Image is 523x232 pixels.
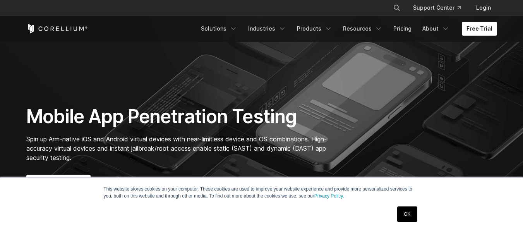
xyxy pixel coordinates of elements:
[292,22,337,36] a: Products
[314,193,344,199] a: Privacy Policy.
[338,22,387,36] a: Resources
[104,186,420,199] p: This website stores cookies on your computer. These cookies are used to improve your website expe...
[26,135,327,162] span: Spin up Arm-native iOS and Android virtual devices with near-limitless device and OS combinations...
[470,1,497,15] a: Login
[397,206,417,222] a: OK
[407,1,467,15] a: Support Center
[26,24,88,33] a: Corellium Home
[418,22,454,36] a: About
[26,105,335,128] h1: Mobile App Penetration Testing
[384,1,497,15] div: Navigation Menu
[196,22,242,36] a: Solutions
[389,22,416,36] a: Pricing
[196,22,497,36] div: Navigation Menu
[243,22,291,36] a: Industries
[462,22,497,36] a: Free Trial
[390,1,404,15] button: Search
